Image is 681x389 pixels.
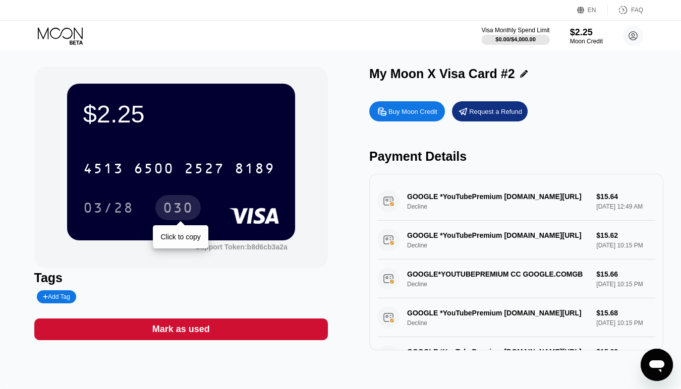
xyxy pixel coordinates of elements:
div: Mark as used [152,323,210,335]
div: Support Token:b8d6cb3a2a [195,243,288,251]
div: Support Token: b8d6cb3a2a [195,243,288,251]
div: FAQ [631,7,643,14]
div: 8189 [235,162,275,178]
iframe: Button to launch messaging window [641,349,673,381]
div: Payment Details [369,149,663,164]
div: 4513650025278189 [77,156,281,181]
div: $2.25Moon Credit [570,27,603,45]
div: Request a Refund [452,101,528,121]
div: Click to copy [160,233,200,241]
div: My Moon X Visa Card #2 [369,67,515,81]
div: $2.25 [570,27,603,38]
div: Buy Moon Credit [388,107,437,116]
div: 030 [163,201,193,217]
div: $0.00 / $4,000.00 [495,36,536,42]
div: 6500 [134,162,174,178]
div: 03/28 [76,195,141,220]
div: $2.25 [83,100,279,128]
div: 4513 [83,162,124,178]
div: Visa Monthly Spend Limit$0.00/$4,000.00 [481,27,549,45]
div: Request a Refund [469,107,522,116]
div: Add Tag [37,290,76,303]
div: Moon Credit [570,38,603,45]
div: EN [588,7,596,14]
div: Tags [34,271,328,285]
div: Buy Moon Credit [369,101,445,121]
div: 030 [155,195,201,220]
div: EN [577,5,608,15]
div: Mark as used [34,318,328,340]
div: FAQ [608,5,643,15]
div: 2527 [184,162,224,178]
div: 03/28 [83,201,134,217]
div: Add Tag [43,293,70,300]
div: Visa Monthly Spend Limit [481,27,549,34]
